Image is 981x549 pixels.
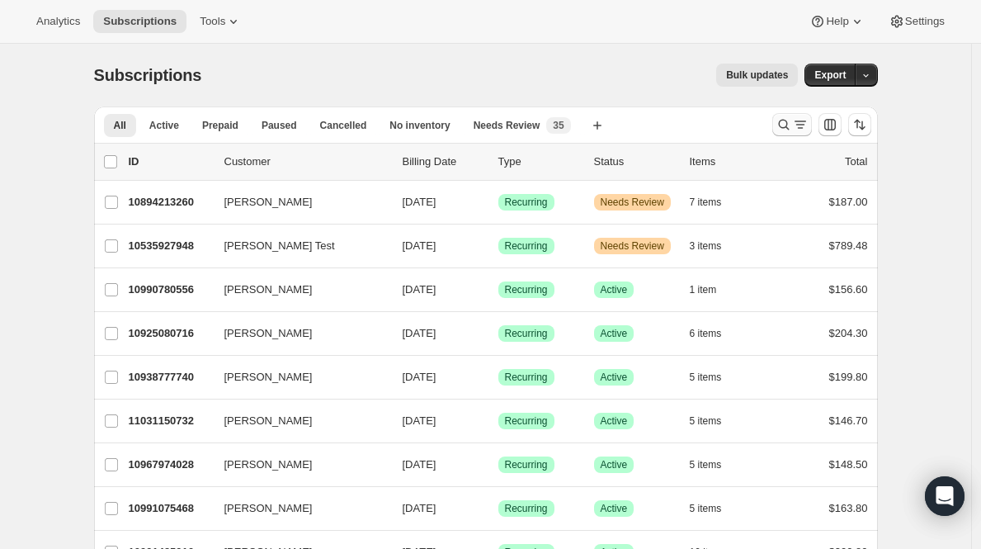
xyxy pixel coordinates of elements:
[129,282,211,298] p: 10990780556
[129,191,868,214] div: 10894213260[PERSON_NAME][DATE]SuccessRecurringWarningNeeds Review7 items$187.00
[103,15,177,28] span: Subscriptions
[726,69,788,82] span: Bulk updates
[129,497,868,520] div: 10991075468[PERSON_NAME][DATE]SuccessRecurringSuccessActive5 items$163.80
[129,238,211,254] p: 10535927948
[389,119,450,132] span: No inventory
[829,239,868,252] span: $789.48
[594,154,677,170] p: Status
[200,15,225,28] span: Tools
[716,64,798,87] button: Bulk updates
[690,234,740,258] button: 3 items
[799,10,875,33] button: Help
[215,408,380,434] button: [PERSON_NAME]
[690,196,722,209] span: 7 items
[905,15,945,28] span: Settings
[224,154,389,170] p: Customer
[829,371,868,383] span: $199.80
[224,238,335,254] span: [PERSON_NAME] Test
[129,409,868,433] div: 11031150732[PERSON_NAME][DATE]SuccessRecurringSuccessActive5 items$146.70
[829,502,868,514] span: $163.80
[601,283,628,296] span: Active
[690,414,722,428] span: 5 items
[224,500,313,517] span: [PERSON_NAME]
[224,325,313,342] span: [PERSON_NAME]
[601,502,628,515] span: Active
[129,154,868,170] div: IDCustomerBilling DateTypeStatusItemsTotal
[403,283,436,296] span: [DATE]
[925,476,964,516] div: Open Intercom Messenger
[129,325,211,342] p: 10925080716
[829,458,868,471] span: $148.50
[224,457,313,473] span: [PERSON_NAME]
[403,154,485,170] p: Billing Date
[403,239,436,252] span: [DATE]
[690,191,740,214] button: 7 items
[879,10,955,33] button: Settings
[129,413,211,429] p: 11031150732
[215,320,380,347] button: [PERSON_NAME]
[224,369,313,386] span: [PERSON_NAME]
[403,458,436,471] span: [DATE]
[690,327,722,340] span: 6 items
[129,194,211,211] p: 10894213260
[215,495,380,522] button: [PERSON_NAME]
[129,366,868,389] div: 10938777740[PERSON_NAME][DATE]SuccessRecurringSuccessActive5 items$199.80
[690,371,722,384] span: 5 items
[505,371,548,384] span: Recurring
[601,414,628,428] span: Active
[474,119,540,132] span: Needs Review
[505,414,548,428] span: Recurring
[505,458,548,471] span: Recurring
[601,458,628,471] span: Active
[848,113,871,136] button: Sort the results
[224,282,313,298] span: [PERSON_NAME]
[224,413,313,429] span: [PERSON_NAME]
[690,154,772,170] div: Items
[505,239,548,253] span: Recurring
[772,113,812,136] button: Search and filter results
[690,239,722,253] span: 3 items
[690,497,740,520] button: 5 items
[224,194,313,211] span: [PERSON_NAME]
[814,69,846,82] span: Export
[829,327,868,339] span: $204.30
[601,196,664,209] span: Needs Review
[690,453,740,476] button: 5 items
[690,283,717,296] span: 1 item
[94,66,202,84] span: Subscriptions
[403,414,436,427] span: [DATE]
[690,409,740,433] button: 5 items
[129,457,211,473] p: 10967974028
[129,500,211,517] p: 10991075468
[129,234,868,258] div: 10535927948[PERSON_NAME] Test[DATE]SuccessRecurringWarningNeeds Review3 items$789.48
[690,502,722,515] span: 5 items
[601,327,628,340] span: Active
[498,154,581,170] div: Type
[829,196,868,208] span: $187.00
[403,371,436,383] span: [DATE]
[129,154,211,170] p: ID
[553,119,564,132] span: 35
[93,10,186,33] button: Subscriptions
[215,364,380,390] button: [PERSON_NAME]
[845,154,867,170] p: Total
[320,119,367,132] span: Cancelled
[129,369,211,386] p: 10938777740
[202,119,238,132] span: Prepaid
[690,366,740,389] button: 5 items
[804,64,856,87] button: Export
[36,15,80,28] span: Analytics
[826,15,848,28] span: Help
[215,189,380,215] button: [PERSON_NAME]
[149,119,179,132] span: Active
[129,322,868,345] div: 10925080716[PERSON_NAME][DATE]SuccessRecurringSuccessActive6 items$204.30
[601,371,628,384] span: Active
[26,10,90,33] button: Analytics
[690,278,735,301] button: 1 item
[215,277,380,303] button: [PERSON_NAME]
[505,196,548,209] span: Recurring
[129,278,868,301] div: 10990780556[PERSON_NAME][DATE]SuccessRecurringSuccessActive1 item$156.60
[690,458,722,471] span: 5 items
[505,502,548,515] span: Recurring
[690,322,740,345] button: 6 items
